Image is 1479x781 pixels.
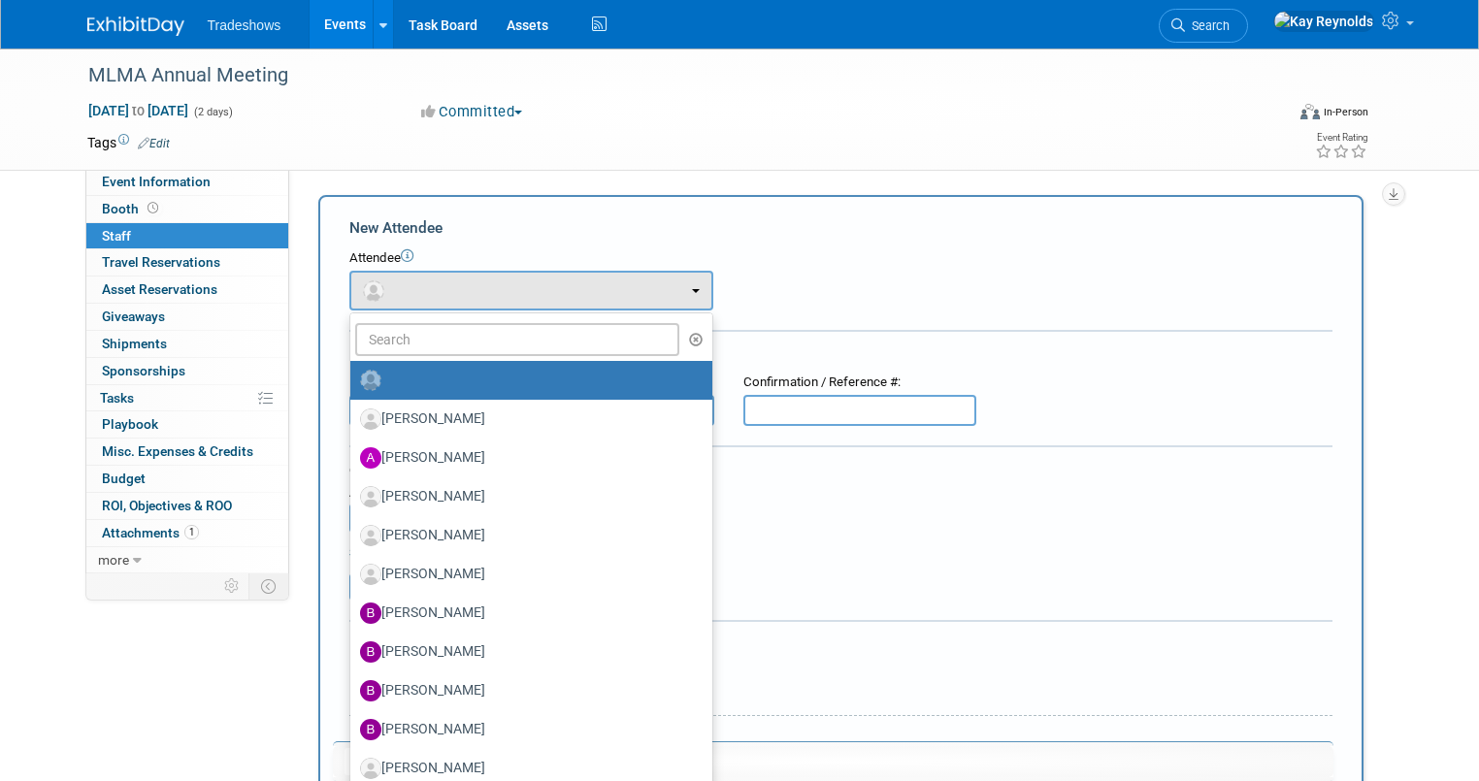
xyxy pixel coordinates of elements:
[360,719,381,740] img: B.jpg
[360,758,381,779] img: Associate-Profile-5.png
[360,641,381,663] img: B.jpg
[360,408,381,430] img: Associate-Profile-5.png
[355,323,680,356] input: Search
[102,228,131,244] span: Staff
[360,559,693,590] label: [PERSON_NAME]
[192,106,233,118] span: (2 days)
[86,358,288,384] a: Sponsorships
[360,486,381,507] img: Associate-Profile-5.png
[102,416,158,432] span: Playbook
[86,385,288,411] a: Tasks
[87,16,184,36] img: ExhibitDay
[102,201,162,216] span: Booth
[86,547,288,573] a: more
[184,525,199,539] span: 1
[360,525,381,546] img: Associate-Profile-5.png
[1185,18,1230,33] span: Search
[360,520,693,551] label: [PERSON_NAME]
[360,447,381,469] img: A.jpg
[1315,133,1367,143] div: Event Rating
[360,442,693,473] label: [PERSON_NAME]
[87,133,170,152] td: Tags
[349,249,1332,268] div: Attendee
[100,390,134,406] span: Tasks
[102,174,211,189] span: Event Information
[349,635,1332,654] div: Misc. Attachments & Notes
[86,493,288,519] a: ROI, Objectives & ROO
[102,363,185,378] span: Sponsorships
[144,201,162,215] span: Booth not reserved yet
[1300,104,1320,119] img: Format-Inperson.png
[414,102,530,122] button: Committed
[86,466,288,492] a: Budget
[102,336,167,351] span: Shipments
[102,443,253,459] span: Misc. Expenses & Credits
[86,411,288,438] a: Playbook
[349,217,1332,239] div: New Attendee
[102,254,220,270] span: Travel Reservations
[102,309,165,324] span: Giveaways
[86,439,288,465] a: Misc. Expenses & Credits
[102,498,232,513] span: ROI, Objectives & ROO
[129,103,148,118] span: to
[102,471,146,486] span: Budget
[215,573,249,599] td: Personalize Event Tab Strip
[360,370,381,391] img: Unassigned-User-Icon.png
[86,520,288,546] a: Attachments1
[86,223,288,249] a: Staff
[248,573,288,599] td: Toggle Event Tabs
[86,169,288,195] a: Event Information
[360,714,693,745] label: [PERSON_NAME]
[1273,11,1374,32] img: Kay Reynolds
[1179,101,1368,130] div: Event Format
[360,602,381,624] img: B.jpg
[11,8,955,27] body: Rich Text Area. Press ALT-0 for help.
[360,675,693,706] label: [PERSON_NAME]
[349,344,1332,364] div: Registration / Ticket Info (optional)
[743,374,976,392] div: Confirmation / Reference #:
[360,564,381,585] img: Associate-Profile-5.png
[82,58,1260,93] div: MLMA Annual Meeting
[87,102,189,119] span: [DATE] [DATE]
[360,598,693,629] label: [PERSON_NAME]
[360,680,381,701] img: B.jpg
[98,552,129,568] span: more
[349,462,1332,480] div: Cost:
[349,730,1318,748] div: Notes
[102,525,199,540] span: Attachments
[1323,105,1368,119] div: In-Person
[208,17,281,33] span: Tradeshows
[1159,9,1248,43] a: Search
[86,249,288,276] a: Travel Reservations
[86,331,288,357] a: Shipments
[86,304,288,330] a: Giveaways
[360,481,693,512] label: [PERSON_NAME]
[102,281,217,297] span: Asset Reservations
[360,404,693,435] label: [PERSON_NAME]
[86,196,288,222] a: Booth
[360,636,693,667] label: [PERSON_NAME]
[345,748,378,775] button: Insert/edit link
[138,137,170,150] a: Edit
[86,277,288,303] a: Asset Reservations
